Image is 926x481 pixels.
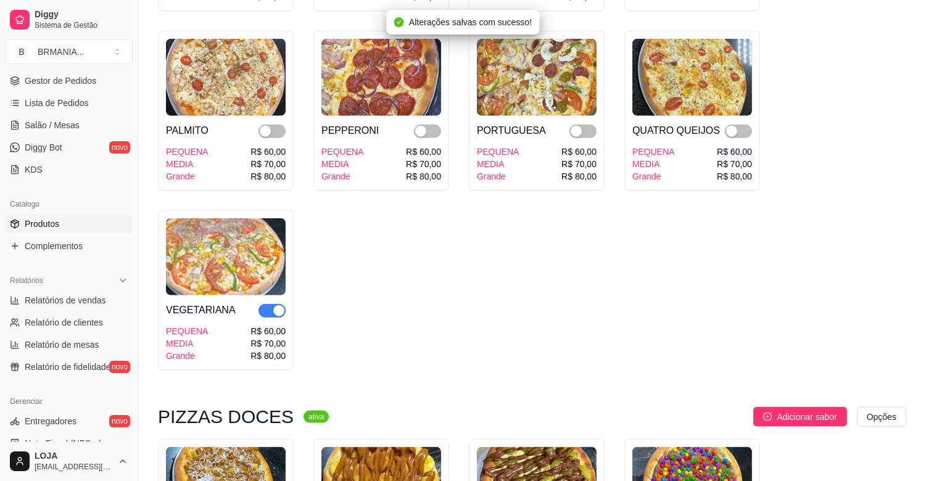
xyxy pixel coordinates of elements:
[25,119,80,131] span: Salão / Mesas
[561,170,597,183] div: R$ 80,00
[321,146,363,158] div: PEQUENA
[25,163,43,176] span: KDS
[35,462,113,472] span: [EMAIL_ADDRESS][DOMAIN_NAME]
[25,437,101,450] span: Nota Fiscal (NFC-e)
[561,158,597,170] div: R$ 70,00
[561,146,597,158] div: R$ 60,00
[250,325,286,337] div: R$ 60,00
[25,141,62,154] span: Diggy Bot
[250,170,286,183] div: R$ 80,00
[867,410,896,424] span: Opções
[5,290,133,310] a: Relatórios de vendas
[321,39,441,116] img: product-image
[10,276,43,286] span: Relatórios
[477,158,519,170] div: MEDIA
[632,123,720,138] div: QUATRO QUEIJOS
[35,20,128,30] span: Sistema de Gestão
[5,194,133,214] div: Catálogo
[25,316,103,329] span: Relatório de clientes
[632,146,674,158] div: PEQUENA
[763,413,772,421] span: plus-circle
[250,350,286,362] div: R$ 80,00
[158,409,294,424] h3: PIZZAS DOCES
[632,158,674,170] div: MEDIA
[5,138,133,157] a: Diggy Botnovo
[5,392,133,411] div: Gerenciar
[632,39,752,116] img: product-image
[5,357,133,377] a: Relatório de fidelidadenovo
[5,446,133,476] button: LOJA[EMAIL_ADDRESS][DOMAIN_NAME]
[717,146,752,158] div: R$ 60,00
[5,214,133,234] a: Produtos
[406,146,441,158] div: R$ 60,00
[394,17,404,27] span: check-circle
[35,9,128,20] span: Diggy
[5,115,133,135] a: Salão / Mesas
[5,335,133,355] a: Relatório de mesas
[25,339,99,351] span: Relatório de mesas
[321,123,379,138] div: PEPPERONI
[166,303,236,318] div: VEGETARIANA
[477,39,597,116] img: product-image
[5,411,133,431] a: Entregadoresnovo
[477,146,519,158] div: PEQUENA
[5,71,133,91] a: Gestor de Pedidos
[15,46,28,58] span: B
[166,218,286,295] img: product-image
[304,411,329,423] sup: ativa
[321,170,363,183] div: Grande
[166,39,286,116] img: product-image
[5,93,133,113] a: Lista de Pedidos
[5,236,133,256] a: Complementos
[166,325,208,337] div: PEQUENA
[25,294,106,306] span: Relatórios de vendas
[25,75,96,87] span: Gestor de Pedidos
[477,123,546,138] div: PORTUGUESA
[166,337,208,350] div: MEDIA
[166,158,208,170] div: MEDIA
[25,218,59,230] span: Produtos
[25,97,89,109] span: Lista de Pedidos
[5,160,133,179] a: KDS
[753,407,846,427] button: Adicionar sabor
[717,158,752,170] div: R$ 70,00
[777,410,837,424] span: Adicionar sabor
[166,170,208,183] div: Grande
[406,170,441,183] div: R$ 80,00
[632,170,674,183] div: Grande
[717,170,752,183] div: R$ 80,00
[857,407,906,427] button: Opções
[35,451,113,462] span: LOJA
[38,46,84,58] div: BRMANIA ...
[406,158,441,170] div: R$ 70,00
[5,434,133,453] a: Nota Fiscal (NFC-e)
[25,240,83,252] span: Complementos
[25,361,110,373] span: Relatório de fidelidade
[166,350,208,362] div: Grande
[250,158,286,170] div: R$ 70,00
[321,158,363,170] div: MEDIA
[5,313,133,332] a: Relatório de clientes
[409,17,532,27] span: Alterações salvas com sucesso!
[250,146,286,158] div: R$ 60,00
[166,146,208,158] div: PEQUENA
[166,123,209,138] div: PALMITO
[5,5,133,35] a: DiggySistema de Gestão
[5,39,133,64] button: Select a team
[250,337,286,350] div: R$ 70,00
[25,415,76,427] span: Entregadores
[477,170,519,183] div: Grande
